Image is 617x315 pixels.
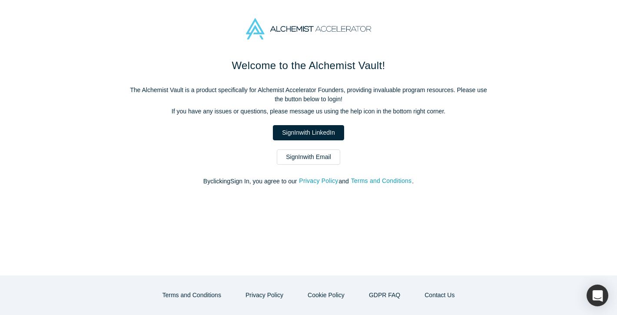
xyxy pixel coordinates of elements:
[360,288,409,303] a: GDPR FAQ
[351,176,412,186] button: Terms and Conditions
[299,176,338,186] button: Privacy Policy
[299,288,354,303] button: Cookie Policy
[126,58,491,73] h1: Welcome to the Alchemist Vault!
[126,177,491,186] p: By clicking Sign In , you agree to our and .
[126,107,491,116] p: If you have any issues or questions, please message us using the help icon in the bottom right co...
[153,288,230,303] button: Terms and Conditions
[415,288,464,303] button: Contact Us
[277,149,340,165] a: SignInwith Email
[273,125,344,140] a: SignInwith LinkedIn
[236,288,292,303] button: Privacy Policy
[246,18,371,40] img: Alchemist Accelerator Logo
[126,86,491,104] p: The Alchemist Vault is a product specifically for Alchemist Accelerator Founders, providing inval...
